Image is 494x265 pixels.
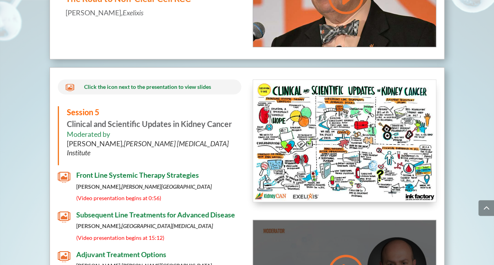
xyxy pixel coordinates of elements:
h6: Moderated by [67,130,233,161]
span: Front Line Systemic Therapy Strategies [76,171,199,179]
span:  [58,171,70,184]
span: Adjuvant Treatment Options [76,250,166,259]
span:  [58,211,70,223]
span: Click the icon next to the presentation to view slides [84,83,211,90]
span: Subsequent Line Treatments for Advanced Disease [76,210,235,219]
em: Exelixis [123,8,143,17]
img: KidneyCAN_Ink Factory_Board Session 5 [253,80,436,202]
span:  [58,250,70,263]
em: [PERSON_NAME] [MEDICAL_DATA] Institute [67,139,229,157]
em: [PERSON_NAME][GEOGRAPHIC_DATA] [121,183,212,190]
span: [PERSON_NAME], [67,139,229,157]
strong: [PERSON_NAME], [76,183,212,190]
span: (Video presentation begins at 0:56) [76,195,161,201]
span: (Video presentation begins at 15:12) [76,234,164,241]
span:  [66,83,74,92]
em: [GEOGRAPHIC_DATA][MEDICAL_DATA] [121,223,213,229]
p: [PERSON_NAME], [66,8,233,17]
strong: Clinical and Scientific Updates in Kidney Cancer [67,107,232,129]
span: Session 5 [67,107,99,117]
strong: [PERSON_NAME], [76,223,213,229]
